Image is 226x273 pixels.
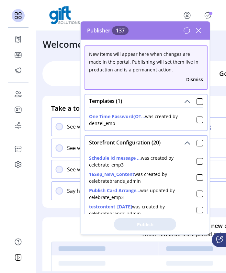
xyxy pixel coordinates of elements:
[89,155,197,168] div: was created by celebrate_emp3
[87,27,129,34] span: Publisher
[186,76,203,83] button: Dismiss
[89,187,197,201] div: was updated by celebrate_emp3
[183,138,192,147] button: Storefront Configuration (20)
[89,113,145,120] button: One Time Password(OT...
[89,203,132,210] button: testcontent_[DATE]
[67,166,116,173] p: See where to create
[89,98,122,104] span: Templates (1)
[89,171,134,178] button: 16Sep_New_Content
[174,7,203,23] button: menu
[112,26,129,35] span: 137
[67,144,137,152] p: See where to review and edit
[203,10,213,20] button: Publisher Panel
[43,37,155,51] h3: Welcome back, Celebrate!
[89,51,198,73] span: New items will appear here when changes are made in the portal. Publishing will set them live in ...
[89,187,140,194] button: Publish Card Arrange...
[89,113,197,127] div: was created by denzel_emp
[67,187,151,195] p: Say hello to your virtual concierge,
[183,97,192,106] button: Templates (1)
[89,155,141,161] button: Schedule Id message ...
[89,171,197,184] div: was created by celebratebrands_admin
[49,6,80,24] img: logo
[89,140,161,145] span: Storefront Configuration (20)
[67,123,179,130] p: See where cards are created and organized in
[89,203,197,217] div: was created by celebratebrands_admin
